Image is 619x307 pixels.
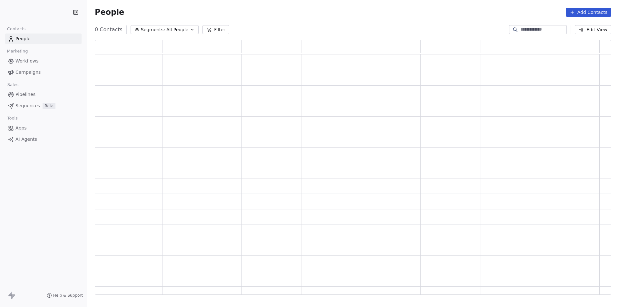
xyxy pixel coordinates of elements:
[95,26,123,34] span: 0 Contacts
[15,102,40,109] span: Sequences
[5,134,82,145] a: AI Agents
[43,103,55,109] span: Beta
[5,123,82,133] a: Apps
[5,89,82,100] a: Pipelines
[15,35,31,42] span: People
[15,91,35,98] span: Pipelines
[15,58,39,64] span: Workflows
[575,25,611,34] button: Edit View
[5,101,82,111] a: SequencesBeta
[202,25,229,34] button: Filter
[15,125,27,131] span: Apps
[5,34,82,44] a: People
[5,56,82,66] a: Workflows
[166,26,188,33] span: All People
[5,80,21,90] span: Sales
[15,136,37,143] span: AI Agents
[5,113,20,123] span: Tools
[4,46,31,56] span: Marketing
[95,7,124,17] span: People
[47,293,83,298] a: Help & Support
[141,26,165,33] span: Segments:
[566,8,611,17] button: Add Contacts
[5,67,82,78] a: Campaigns
[4,24,28,34] span: Contacts
[53,293,83,298] span: Help & Support
[15,69,41,76] span: Campaigns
